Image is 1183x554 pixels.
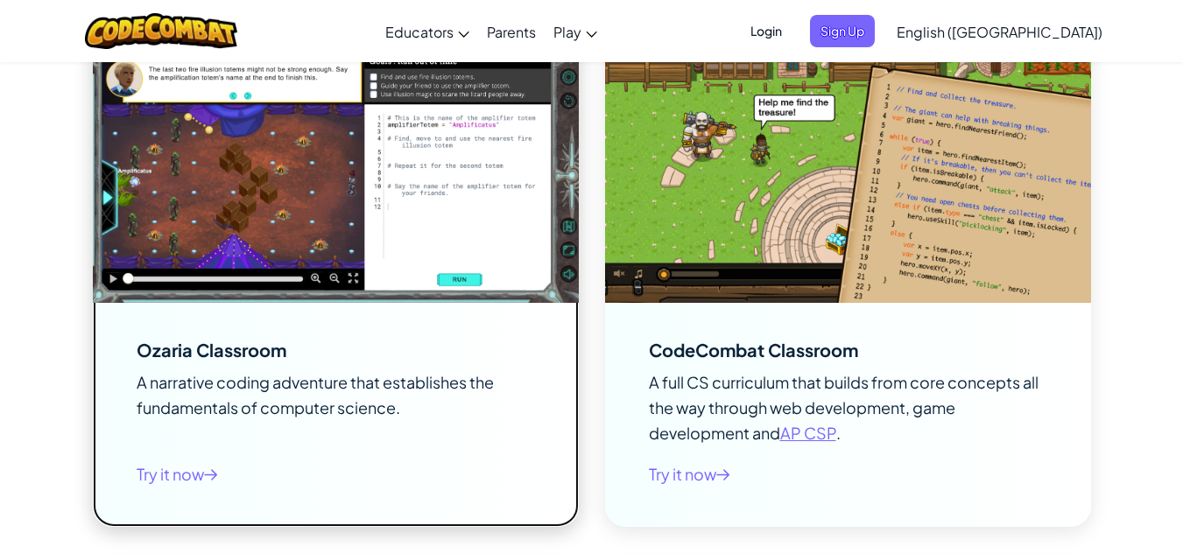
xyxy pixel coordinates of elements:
[137,372,494,417] span: A narrative coding adventure that establishes the fundamentals of computer science.
[137,456,218,492] button: Try it now
[553,23,581,41] span: Play
[385,23,454,41] span: Educators
[649,461,730,487] span: Try it now
[137,341,286,359] div: Ozaria Classroom
[897,23,1102,41] span: English ([GEOGRAPHIC_DATA])
[478,8,545,55] a: Parents
[545,8,606,55] a: Play
[377,8,478,55] a: Educators
[649,372,1039,443] span: A full CS curriculum that builds from core concepts all the way through web development, game dev...
[137,461,218,487] a: Try it now
[740,15,792,47] button: Login
[836,423,841,443] span: .
[649,341,858,359] div: CodeCombat Classroom
[93,30,579,303] img: Image to illustrate Ozaria Classroom
[93,30,579,527] a: Image to illustrate Ozaria Classroom Ozaria Classroom A narrative coding adventure that establish...
[605,30,1091,303] img: Image to illustrate CodeCombat Classroom
[810,15,875,47] button: Sign Up
[649,456,730,492] button: Try it now
[85,13,238,49] img: CodeCombat logo
[888,8,1111,55] a: English ([GEOGRAPHIC_DATA])
[780,423,836,443] a: AP CSP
